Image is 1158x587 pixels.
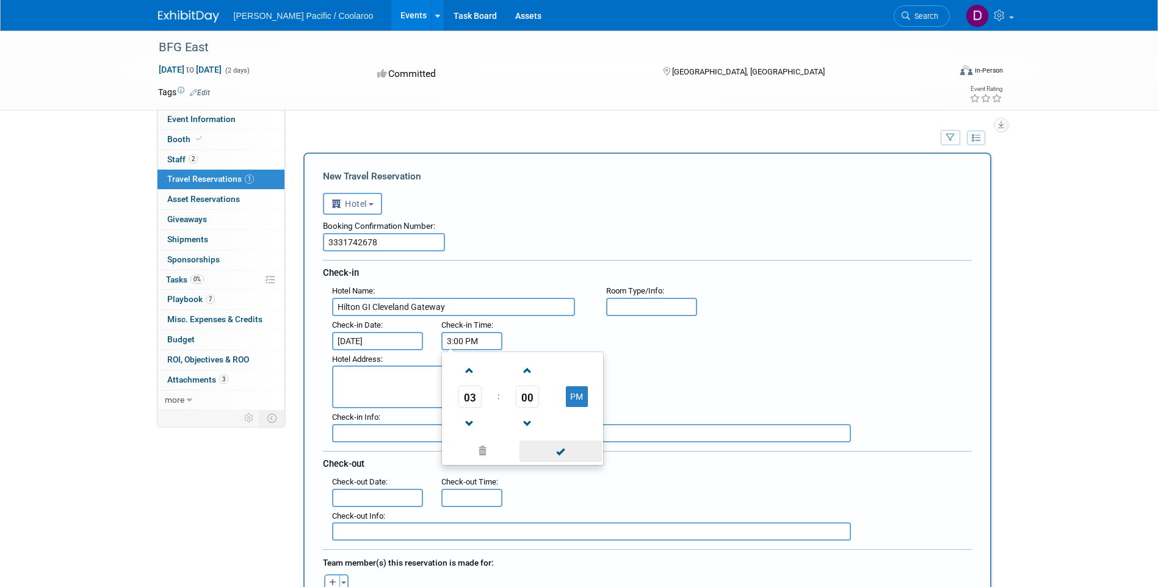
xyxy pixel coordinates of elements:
small: : [332,477,388,486]
span: Hotel Name [332,286,373,295]
div: Team member(s) this reservation is made for: [323,552,972,571]
small: : [332,320,383,330]
span: Budget [167,334,195,344]
button: PM [566,386,588,407]
span: 7 [206,295,215,304]
span: Pick Minute [516,386,539,408]
span: [GEOGRAPHIC_DATA], [GEOGRAPHIC_DATA] [672,67,825,76]
a: Tasks0% [157,270,284,290]
span: Playbook [167,294,215,304]
img: ExhibitDay [158,10,219,23]
span: Check-out Info [332,511,383,520]
span: Hotel [331,199,367,209]
span: Staff [167,154,198,164]
span: Giveaways [167,214,207,224]
i: Filter by Traveler [946,134,955,142]
span: 0% [190,275,204,284]
small: : [441,320,493,330]
i: Booth reservation complete [196,135,202,142]
span: Check-in Info [332,412,378,422]
span: Pick Hour [458,386,482,408]
a: more [157,391,284,410]
td: Toggle Event Tabs [259,410,284,426]
small: : [606,286,664,295]
a: Edit [190,88,210,97]
div: New Travel Reservation [323,170,972,183]
span: Booth [167,134,204,144]
td: Personalize Event Tab Strip [239,410,260,426]
div: Event Rating [969,86,1002,92]
span: [DATE] [DATE] [158,64,222,75]
div: BFG East [154,37,932,59]
small: : [441,477,498,486]
small: : [332,511,385,520]
a: Done [518,444,603,461]
div: Event Format [878,63,1004,82]
span: Shipments [167,234,208,244]
a: Asset Reservations [157,190,284,209]
a: ROI, Objectives & ROO [157,350,284,370]
small: : [332,286,375,295]
span: Check-out Time [441,477,496,486]
span: Event Information [167,114,236,124]
span: Check-out [323,458,364,469]
span: more [165,395,184,405]
a: Booth [157,130,284,149]
div: Booking Confirmation Number: [323,215,972,233]
a: Travel Reservations1 [157,170,284,189]
span: Tasks [166,275,204,284]
span: 2 [189,154,198,164]
span: Travel Reservations [167,174,254,184]
button: Hotel [323,193,383,215]
span: to [184,65,196,74]
a: Decrement Minute [516,408,539,439]
a: Decrement Hour [458,408,482,439]
span: Check-in [323,267,359,278]
span: Check-in Time [441,320,491,330]
span: Sponsorships [167,254,220,264]
a: Event Information [157,110,284,129]
a: Giveaways [157,210,284,229]
div: In-Person [974,66,1003,75]
body: Rich Text Area. Press ALT-0 for help. [7,5,631,18]
img: Deja Bush [966,4,989,27]
span: 1 [245,175,254,184]
span: Check-in Date [332,320,381,330]
a: Playbook7 [157,290,284,309]
span: Attachments [167,375,228,384]
td: : [495,386,502,408]
small: : [332,412,380,422]
span: Misc. Expenses & Credits [167,314,262,324]
img: Format-Inperson.png [960,65,972,75]
span: ROI, Objectives & ROO [167,355,249,364]
span: Check-out Date [332,477,386,486]
a: Search [894,5,950,27]
span: Search [910,12,938,21]
span: [PERSON_NAME] Pacific / Coolaroo [234,11,374,21]
a: Staff2 [157,150,284,170]
span: 3 [219,375,228,384]
a: Sponsorships [157,250,284,270]
span: Asset Reservations [167,194,240,204]
a: Budget [157,330,284,350]
a: Attachments3 [157,370,284,390]
small: : [332,355,383,364]
a: Clear selection [444,443,520,460]
span: Room Type/Info [606,286,662,295]
a: Increment Hour [458,355,482,386]
div: Committed [374,63,643,85]
span: Hotel Address [332,355,381,364]
span: (2 days) [224,67,250,74]
td: Tags [158,86,210,98]
a: Increment Minute [516,355,539,386]
a: Shipments [157,230,284,250]
a: Misc. Expenses & Credits [157,310,284,330]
